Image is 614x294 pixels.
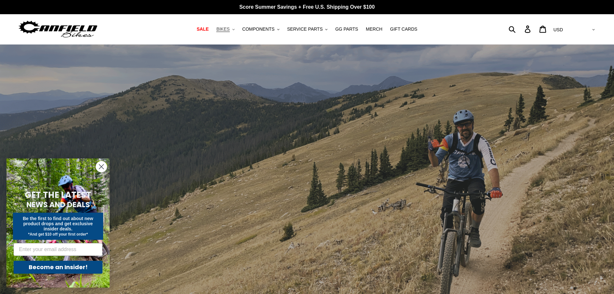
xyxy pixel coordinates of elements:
a: SALE [193,25,212,34]
button: COMPONENTS [239,25,283,34]
img: Canfield Bikes [18,19,98,39]
span: SALE [197,26,209,32]
button: SERVICE PARTS [284,25,331,34]
button: BIKES [213,25,238,34]
a: MERCH [363,25,385,34]
button: Become an Insider! [14,261,102,274]
span: Be the first to find out about new product drops and get exclusive insider deals. [23,216,93,231]
input: Search [512,22,529,36]
span: COMPONENTS [242,26,275,32]
span: NEWS AND DEALS [26,199,90,210]
a: GIFT CARDS [387,25,421,34]
span: MERCH [366,26,382,32]
span: SERVICE PARTS [287,26,323,32]
a: GG PARTS [332,25,361,34]
span: GET THE LATEST [25,189,91,201]
button: Close dialog [96,161,107,172]
span: *And get $10 off your first order* [28,232,88,237]
input: Enter your email address [14,243,102,256]
span: GG PARTS [335,26,358,32]
span: BIKES [216,26,229,32]
span: GIFT CARDS [390,26,417,32]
